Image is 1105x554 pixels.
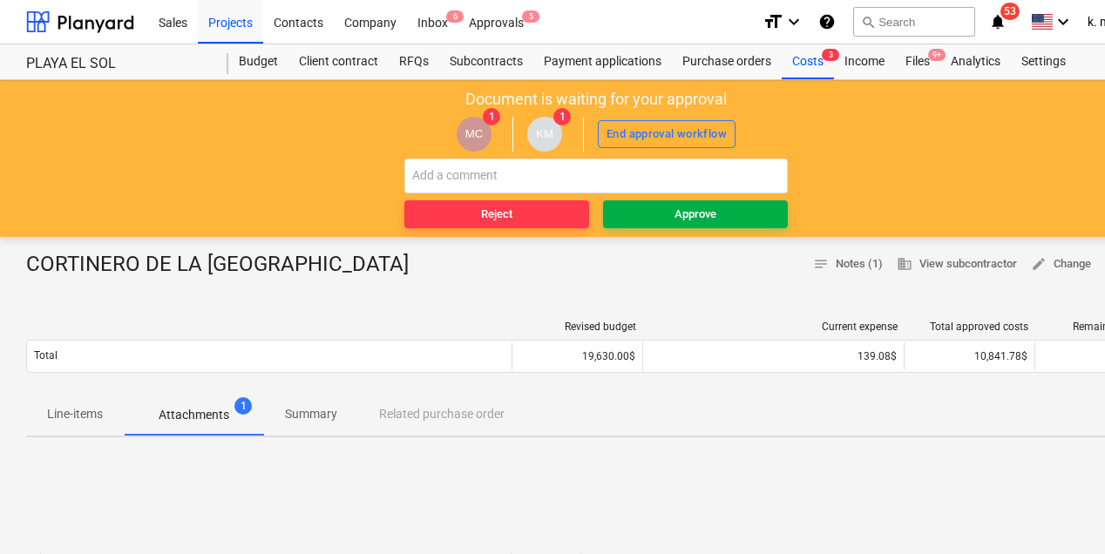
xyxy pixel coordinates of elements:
[536,127,553,140] span: KM
[159,406,229,424] p: Attachments
[1018,470,1105,554] iframe: Chat Widget
[912,321,1028,333] div: Total approved costs
[522,10,539,23] span: 5
[533,44,672,79] a: Payment applications
[782,44,834,79] div: Costs
[1031,256,1047,272] span: edit
[481,205,512,225] div: Reject
[34,348,58,363] p: Total
[989,11,1007,32] i: notifications
[853,7,975,37] button: Search
[650,350,897,362] div: 139.08$
[672,44,782,79] a: Purchase orders
[806,251,890,278] button: Notes (1)
[285,405,337,423] p: Summary
[439,44,533,79] a: Subcontracts
[228,44,288,79] a: Budget
[650,321,898,333] div: Current expense
[895,44,940,79] a: Files9+
[527,117,562,152] div: kristin morales
[404,200,589,228] button: Reject
[465,127,484,140] span: MC
[897,254,1017,274] span: View subcontractor
[763,11,783,32] i: format_size
[26,55,207,73] div: PLAYA EL SOL
[446,10,464,23] span: 6
[457,117,491,152] div: Mareliz Chi
[928,49,946,61] span: 9+
[1000,3,1020,20] span: 53
[389,44,439,79] a: RFQs
[26,251,423,279] div: CORTINERO DE LA [GEOGRAPHIC_DATA]
[813,254,883,274] span: Notes (1)
[822,49,839,61] span: 3
[512,342,642,370] div: 19,630.00$
[519,321,636,333] div: Revised budget
[861,15,875,29] span: search
[675,205,716,225] div: Approve
[890,251,1024,278] button: View subcontractor
[47,405,103,423] p: Line-items
[834,44,895,79] a: Income
[904,342,1034,370] div: 10,841.78$
[598,120,736,148] button: End approval workflow
[288,44,389,79] a: Client contract
[783,11,804,32] i: keyboard_arrow_down
[404,159,788,193] input: Add a comment
[607,125,727,145] div: End approval workflow
[553,108,571,125] span: 1
[782,44,834,79] a: Costs3
[234,397,252,415] span: 1
[603,200,788,228] button: Approve
[483,108,500,125] span: 1
[897,256,912,272] span: business
[1024,251,1098,278] button: Change
[813,256,829,272] span: notes
[1031,254,1091,274] span: Change
[1053,11,1074,32] i: keyboard_arrow_down
[818,11,836,32] i: Knowledge base
[1011,44,1076,79] a: Settings
[940,44,1011,79] a: Analytics
[465,89,727,110] p: Document is waiting for your approval
[895,44,940,79] div: Files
